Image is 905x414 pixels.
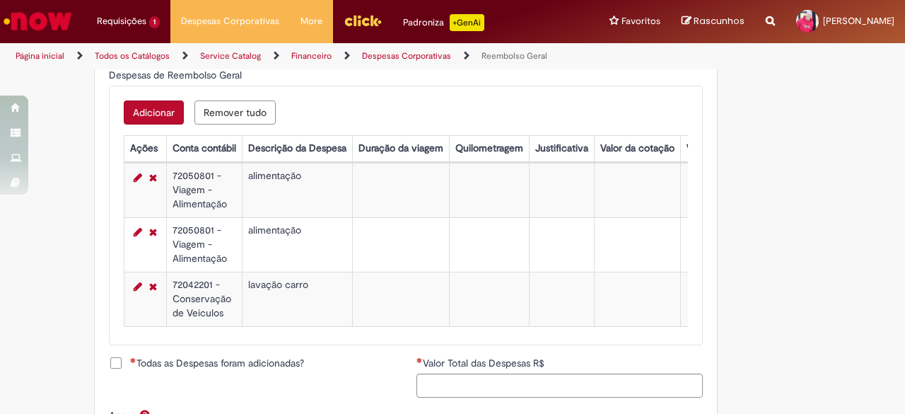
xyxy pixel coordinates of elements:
a: Remover linha 1 [146,169,160,186]
td: alimentação [242,163,352,217]
a: Editar Linha 3 [130,278,146,295]
td: 72050801 - Viagem - Alimentação [166,217,242,272]
div: Padroniza [403,14,484,31]
span: 1 [149,16,160,28]
a: Todos os Catálogos [95,50,170,62]
td: 72042201 - Conservação de Veiculos [166,272,242,326]
input: Valor Total das Despesas R$ [416,374,703,398]
span: Despesas de Reembolso Geral [109,69,245,81]
th: Conta contábil [166,135,242,161]
img: ServiceNow [1,7,74,35]
td: alimentação [242,217,352,272]
a: Editar Linha 1 [130,169,146,186]
th: Ações [124,135,166,161]
th: Quilometragem [449,135,529,161]
td: lavação carro [242,272,352,326]
button: Remove all rows for Despesas de Reembolso Geral [194,100,276,125]
th: Valor por Litro [680,135,755,161]
th: Descrição da Despesa [242,135,352,161]
a: Editar Linha 2 [130,224,146,241]
span: [PERSON_NAME] [823,15,894,27]
ul: Trilhas de página [11,43,592,69]
td: 72050801 - Viagem - Alimentação [166,163,242,217]
span: More [300,14,322,28]
a: Despesas Corporativas [362,50,451,62]
th: Valor da cotação [594,135,680,161]
a: Remover linha 3 [146,278,160,295]
a: Remover linha 2 [146,224,160,241]
a: Reembolso Geral [481,50,547,62]
span: Despesas Corporativas [181,14,279,28]
span: Todas as Despesas foram adicionadas? [130,356,304,370]
a: Página inicial [16,50,64,62]
a: Financeiro [291,50,332,62]
img: click_logo_yellow_360x200.png [344,10,382,31]
button: Add a row for Despesas de Reembolso Geral [124,100,184,125]
span: Valor Total das Despesas R$ [423,357,547,369]
th: Justificativa [529,135,594,161]
span: Requisições [97,14,146,28]
p: +GenAi [450,14,484,31]
span: Necessários [130,357,136,363]
a: Rascunhos [682,15,745,28]
span: Necessários [416,357,423,363]
span: Favoritos [621,14,660,28]
span: Rascunhos [694,14,745,28]
a: Service Catalog [200,50,261,62]
th: Duração da viagem [352,135,449,161]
